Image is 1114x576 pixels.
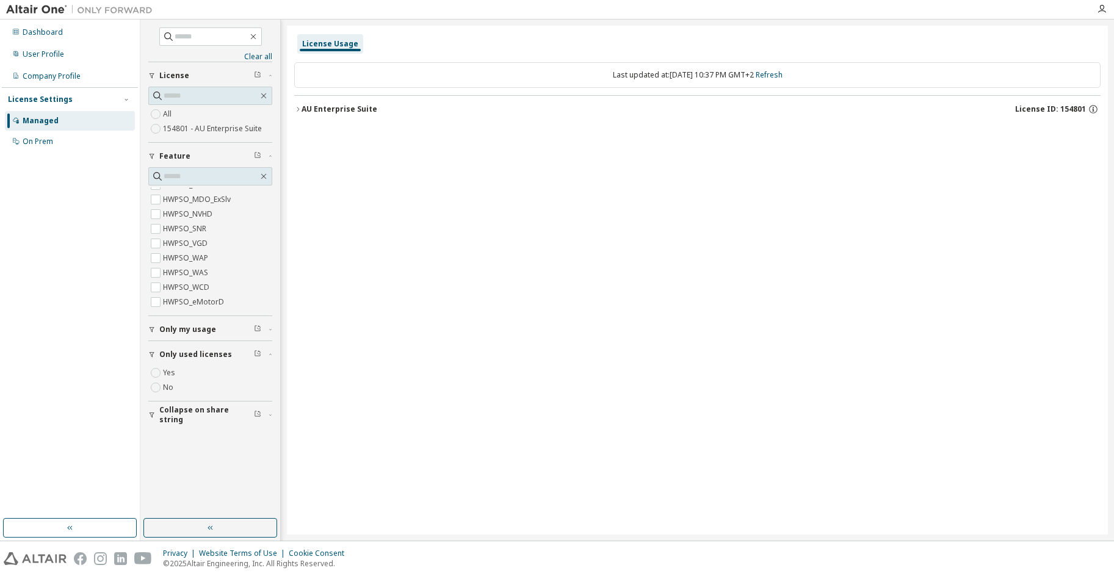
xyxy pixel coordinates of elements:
[163,265,211,280] label: HWPSO_WAS
[163,192,233,207] label: HWPSO_MDO_ExSlv
[254,350,261,359] span: Clear filter
[23,27,63,37] div: Dashboard
[1015,104,1086,114] span: License ID: 154801
[163,295,226,309] label: HWPSO_eMotorD
[148,341,272,368] button: Only used licenses
[6,4,159,16] img: Altair One
[163,121,264,136] label: 154801 - AU Enterprise Suite
[23,49,64,59] div: User Profile
[302,39,358,49] div: License Usage
[254,151,261,161] span: Clear filter
[254,325,261,334] span: Clear filter
[148,316,272,343] button: Only my usage
[114,552,127,565] img: linkedin.svg
[23,137,53,146] div: On Prem
[163,558,352,569] p: © 2025 Altair Engineering, Inc. All Rights Reserved.
[254,71,261,81] span: Clear filter
[163,236,210,251] label: HWPSO_VGD
[159,325,216,334] span: Only my usage
[294,96,1101,123] button: AU Enterprise SuiteLicense ID: 154801
[254,410,261,420] span: Clear filter
[94,552,107,565] img: instagram.svg
[163,207,215,221] label: HWPSO_NVHD
[159,151,190,161] span: Feature
[23,116,59,126] div: Managed
[148,62,272,89] button: License
[8,95,73,104] div: License Settings
[289,549,352,558] div: Cookie Consent
[199,549,289,558] div: Website Terms of Use
[159,71,189,81] span: License
[74,552,87,565] img: facebook.svg
[163,380,176,395] label: No
[159,350,232,359] span: Only used licenses
[163,365,178,380] label: Yes
[148,143,272,170] button: Feature
[163,251,211,265] label: HWPSO_WAP
[163,221,209,236] label: HWPSO_SNR
[163,549,199,558] div: Privacy
[148,401,272,428] button: Collapse on share string
[163,107,174,121] label: All
[294,62,1101,88] div: Last updated at: [DATE] 10:37 PM GMT+2
[134,552,152,565] img: youtube.svg
[756,70,783,80] a: Refresh
[302,104,377,114] div: AU Enterprise Suite
[4,552,67,565] img: altair_logo.svg
[148,52,272,62] a: Clear all
[23,71,81,81] div: Company Profile
[163,280,212,295] label: HWPSO_WCD
[159,405,254,425] span: Collapse on share string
